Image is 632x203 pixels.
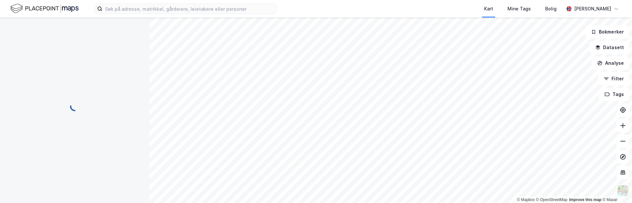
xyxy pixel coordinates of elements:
button: Bokmerker [586,25,629,38]
a: OpenStreetMap [536,197,568,202]
button: Filter [598,72,629,85]
button: Tags [599,88,629,101]
div: Mine Tags [507,5,531,13]
button: Datasett [590,41,629,54]
div: Bolig [545,5,557,13]
input: Søk på adresse, matrikkel, gårdeiere, leietakere eller personer [102,4,276,14]
a: Improve this map [569,197,601,202]
iframe: Chat Widget [599,172,632,203]
img: logo.f888ab2527a4732fd821a326f86c7f29.svg [10,3,79,14]
img: spinner.a6d8c91a73a9ac5275cf975e30b51cfb.svg [70,101,80,112]
a: Mapbox [517,197,535,202]
div: Kontrollprogram for chat [599,172,632,203]
button: Analyse [592,57,629,70]
div: Kart [484,5,493,13]
div: [PERSON_NAME] [574,5,611,13]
